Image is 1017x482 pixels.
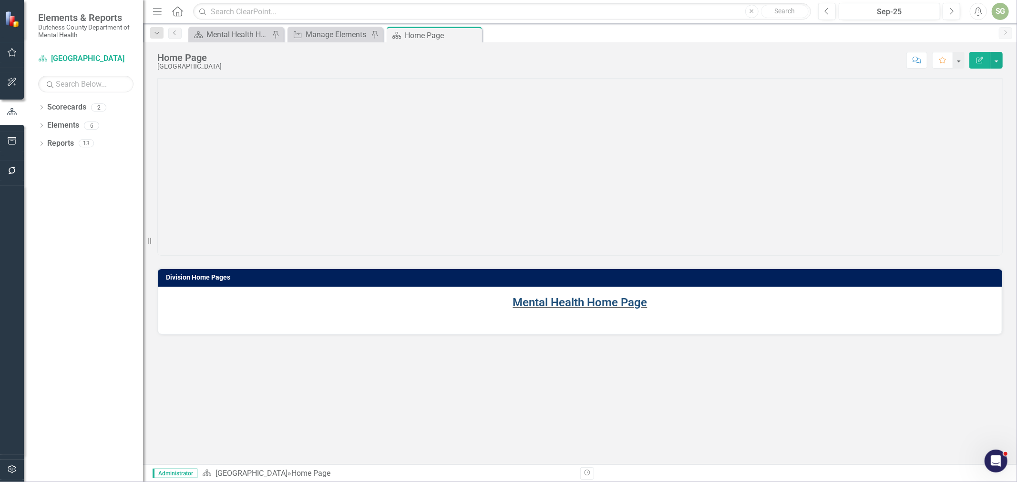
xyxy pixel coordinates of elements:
[774,7,795,15] span: Search
[38,53,134,64] a: [GEOGRAPHIC_DATA]
[306,29,369,40] div: Manage Elements
[84,121,99,130] div: 6
[166,274,997,281] h3: Division Home Pages
[38,23,134,39] small: Dutchess County Department of Mental Health
[839,3,940,20] button: Sep-25
[38,12,134,23] span: Elements & Reports
[157,52,222,63] div: Home Page
[206,29,269,40] div: Mental Health Home Page
[91,103,106,111] div: 2
[193,3,811,20] input: Search ClearPoint...
[842,6,937,18] div: Sep-25
[157,63,222,70] div: [GEOGRAPHIC_DATA]
[153,469,197,478] span: Administrator
[498,79,662,242] img: blobid0.jpg
[5,10,22,28] img: ClearPoint Strategy
[47,138,74,149] a: Reports
[79,140,94,148] div: 13
[761,5,809,18] button: Search
[191,29,269,40] a: Mental Health Home Page
[202,468,573,479] div: »
[291,469,330,478] div: Home Page
[405,30,480,41] div: Home Page
[985,450,1007,472] iframe: Intercom live chat
[290,29,369,40] a: Manage Elements
[992,3,1009,20] button: SG
[38,76,134,92] input: Search Below...
[216,469,288,478] a: [GEOGRAPHIC_DATA]
[47,102,86,113] a: Scorecards
[513,296,647,309] a: Mental Health Home Page
[47,120,79,131] a: Elements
